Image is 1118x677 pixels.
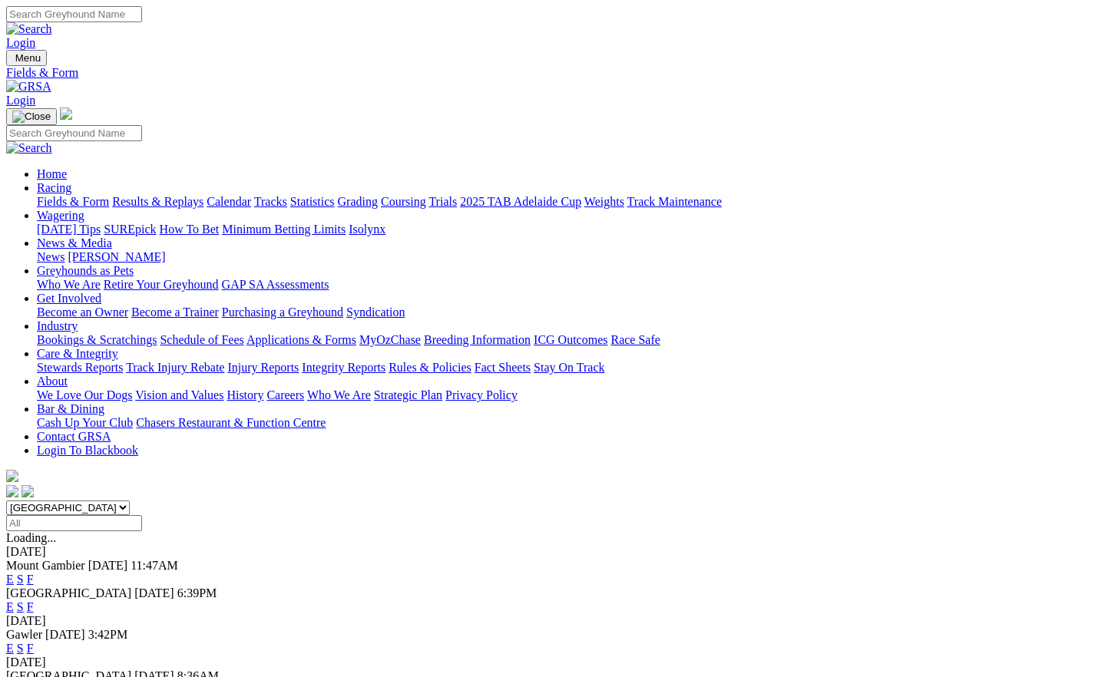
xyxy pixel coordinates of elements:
[290,195,335,208] a: Statistics
[534,333,607,346] a: ICG Outcomes
[246,333,356,346] a: Applications & Forms
[135,388,223,401] a: Vision and Values
[136,416,326,429] a: Chasers Restaurant & Function Centre
[6,515,142,531] input: Select date
[37,181,71,194] a: Racing
[45,628,85,641] span: [DATE]
[6,628,42,641] span: Gawler
[37,305,128,319] a: Become an Owner
[6,470,18,482] img: logo-grsa-white.png
[37,209,84,222] a: Wagering
[374,388,442,401] a: Strategic Plan
[359,333,421,346] a: MyOzChase
[428,195,457,208] a: Trials
[37,319,78,332] a: Industry
[349,223,385,236] a: Isolynx
[88,559,128,572] span: [DATE]
[222,305,343,319] a: Purchasing a Greyhound
[27,573,34,586] a: F
[17,573,24,586] a: S
[6,559,85,572] span: Mount Gambier
[6,600,14,613] a: E
[160,333,243,346] a: Schedule of Fees
[37,375,68,388] a: About
[37,195,1112,209] div: Racing
[627,195,722,208] a: Track Maintenance
[37,278,1112,292] div: Greyhounds as Pets
[27,642,34,655] a: F
[266,388,304,401] a: Careers
[37,278,101,291] a: Who We Are
[131,559,178,572] span: 11:47AM
[475,361,531,374] a: Fact Sheets
[346,305,405,319] a: Syndication
[207,195,251,208] a: Calendar
[27,600,34,613] a: F
[37,264,134,277] a: Greyhounds as Pets
[389,361,471,374] a: Rules & Policies
[6,141,52,155] img: Search
[37,236,112,249] a: News & Media
[6,531,56,544] span: Loading...
[37,195,109,208] a: Fields & Form
[445,388,518,401] a: Privacy Policy
[37,250,64,263] a: News
[12,111,51,123] img: Close
[584,195,624,208] a: Weights
[112,195,203,208] a: Results & Replays
[6,573,14,586] a: E
[338,195,378,208] a: Grading
[6,545,1112,559] div: [DATE]
[534,361,604,374] a: Stay On Track
[424,333,531,346] a: Breeding Information
[21,485,34,497] img: twitter.svg
[37,416,133,429] a: Cash Up Your Club
[104,223,156,236] a: SUREpick
[126,361,224,374] a: Track Injury Rebate
[222,223,346,236] a: Minimum Betting Limits
[160,223,220,236] a: How To Bet
[37,361,1112,375] div: Care & Integrity
[37,388,1112,402] div: About
[37,416,1112,430] div: Bar & Dining
[60,107,72,120] img: logo-grsa-white.png
[6,642,14,655] a: E
[37,223,1112,236] div: Wagering
[6,22,52,36] img: Search
[17,600,24,613] a: S
[37,388,132,401] a: We Love Our Dogs
[6,586,131,599] span: [GEOGRAPHIC_DATA]
[37,333,157,346] a: Bookings & Scratchings
[6,66,1112,80] a: Fields & Form
[37,223,101,236] a: [DATE] Tips
[254,195,287,208] a: Tracks
[37,361,123,374] a: Stewards Reports
[37,305,1112,319] div: Get Involved
[222,278,329,291] a: GAP SA Assessments
[6,485,18,497] img: facebook.svg
[6,36,35,49] a: Login
[68,250,165,263] a: [PERSON_NAME]
[307,388,371,401] a: Who We Are
[37,430,111,443] a: Contact GRSA
[37,292,101,305] a: Get Involved
[460,195,581,208] a: 2025 TAB Adelaide Cup
[302,361,385,374] a: Integrity Reports
[37,167,67,180] a: Home
[37,333,1112,347] div: Industry
[37,347,118,360] a: Care & Integrity
[134,586,174,599] span: [DATE]
[6,80,51,94] img: GRSA
[37,250,1112,264] div: News & Media
[37,402,104,415] a: Bar & Dining
[177,586,217,599] span: 6:39PM
[6,656,1112,669] div: [DATE]
[6,94,35,107] a: Login
[227,361,299,374] a: Injury Reports
[15,52,41,64] span: Menu
[610,333,660,346] a: Race Safe
[131,305,219,319] a: Become a Trainer
[6,125,142,141] input: Search
[381,195,426,208] a: Coursing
